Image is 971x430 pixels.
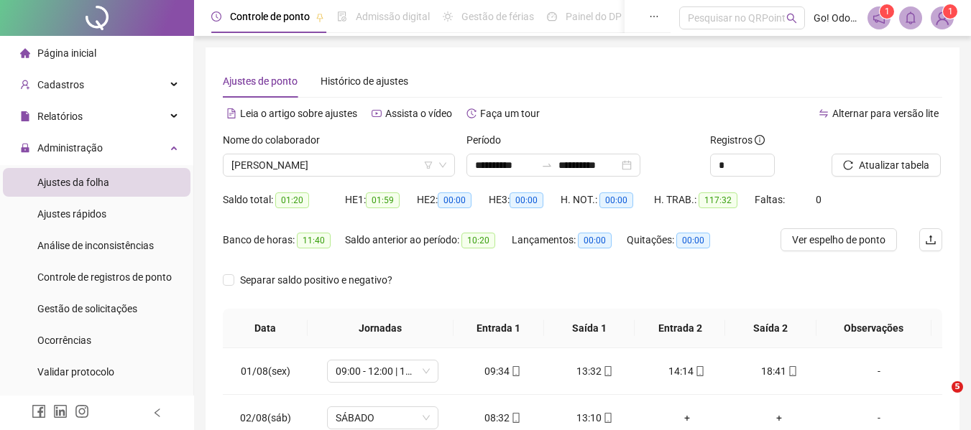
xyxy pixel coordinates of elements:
[417,192,489,208] div: HE 2:
[337,11,347,22] span: file-done
[931,7,953,29] img: 23908
[37,111,83,122] span: Relatórios
[828,320,920,336] span: Observações
[859,157,929,173] span: Atualizar tabela
[627,232,727,248] div: Quitações:
[336,407,430,429] span: SÁBADO
[952,381,963,393] span: 5
[561,192,654,208] div: H. NOT.:
[372,108,382,118] span: youtube
[438,161,447,169] span: down
[32,404,46,419] span: facebook
[37,177,109,188] span: Ajustes da folha
[922,381,957,416] iframe: Intercom live chat
[602,366,613,376] span: mobile
[223,232,345,248] div: Banco de horas:
[489,192,561,208] div: HE 3:
[635,309,725,348] th: Entrada 2
[699,192,737,208] span: 117:32
[745,410,814,426] div: +
[424,161,433,169] span: filter
[37,303,137,314] span: Gestão de solicitações
[654,192,755,208] div: H. TRAB.:
[20,80,30,90] span: user-add
[510,366,521,376] span: mobile
[308,309,454,348] th: Jornadas
[240,412,291,424] span: 02/08(sáb)
[512,232,627,248] div: Lançamentos:
[53,404,68,419] span: linkedin
[223,192,345,208] div: Saldo total:
[37,271,172,283] span: Controle de registros de ponto
[223,75,298,87] span: Ajustes de ponto
[466,132,510,148] label: Período
[755,135,765,145] span: info-circle
[20,48,30,58] span: home
[226,108,236,118] span: file-text
[336,360,430,382] span: 09:00 - 12:00 | 13:00 - 18:00
[649,11,659,22] span: ellipsis
[321,75,408,87] span: Histórico de ajustes
[241,365,290,377] span: 01/08(sex)
[814,10,859,26] span: Go! Odontologia
[211,11,221,22] span: clock-circle
[816,309,931,348] th: Observações
[786,13,797,24] span: search
[880,4,894,19] sup: 1
[561,410,630,426] div: 13:10
[541,159,553,171] span: to
[745,363,814,379] div: 18:41
[20,143,30,153] span: lock
[541,159,553,171] span: swap-right
[819,108,829,118] span: swap
[904,11,917,24] span: bell
[223,132,329,148] label: Nome do colaborador
[37,240,154,251] span: Análise de inconsistências
[234,272,398,288] span: Separar saldo positivo e negativo?
[480,108,540,119] span: Faça um tour
[37,335,91,346] span: Ocorrências
[37,142,103,154] span: Administração
[943,4,957,19] sup: Atualize o seu contato no menu Meus Dados
[345,192,417,208] div: HE 1:
[566,11,622,22] span: Painel do DP
[240,108,357,119] span: Leia o artigo sobre ajustes
[725,309,816,348] th: Saída 2
[547,11,557,22] span: dashboard
[843,160,853,170] span: reload
[223,309,308,348] th: Data
[20,111,30,121] span: file
[676,233,710,248] span: 00:00
[461,11,534,22] span: Gestão de férias
[653,410,722,426] div: +
[466,108,477,118] span: history
[366,192,400,208] span: 01:59
[152,408,162,418] span: left
[832,108,939,119] span: Alternar para versão lite
[510,413,521,423] span: mobile
[837,410,921,426] div: -
[438,192,471,208] span: 00:00
[885,6,890,17] span: 1
[345,232,512,248] div: Saldo anterior ao período:
[469,410,538,426] div: 08:32
[561,363,630,379] div: 13:32
[602,413,613,423] span: mobile
[694,366,705,376] span: mobile
[37,208,106,220] span: Ajustes rápidos
[469,363,538,379] div: 09:34
[275,192,309,208] span: 01:20
[948,6,953,17] span: 1
[544,309,635,348] th: Saída 1
[832,154,941,177] button: Atualizar tabela
[873,11,885,24] span: notification
[925,234,937,246] span: upload
[578,233,612,248] span: 00:00
[837,363,921,379] div: -
[461,233,495,248] span: 10:20
[786,366,798,376] span: mobile
[356,11,430,22] span: Admissão digital
[653,363,722,379] div: 14:14
[710,132,765,148] span: Registros
[37,47,96,59] span: Página inicial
